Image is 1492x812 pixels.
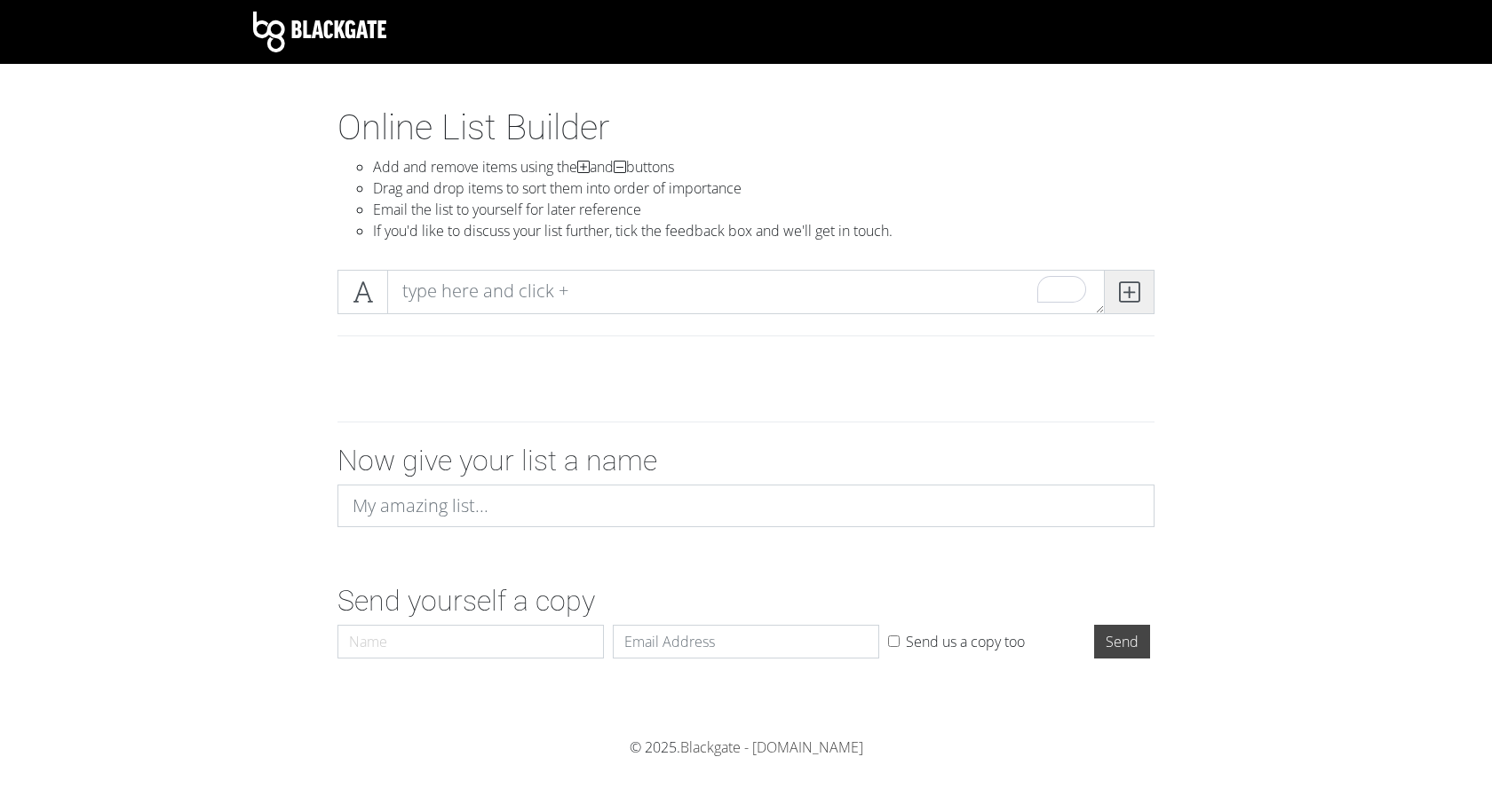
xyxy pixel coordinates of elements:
h1: Online List Builder [337,106,1155,149]
h2: Now give your list a name [337,444,1155,477]
input: Name [337,625,604,658]
label: Send us a copy too [906,631,1025,652]
a: Blackgate - [DOMAIN_NAME] [680,737,863,757]
li: Email the list to yourself for later reference [373,199,1155,220]
input: My amazing list... [337,485,1155,527]
li: Add and remove items using the and buttons [373,156,1155,177]
textarea: To enrich screen reader interactions, please activate Accessibility in Grammarly extension settings [387,270,1105,314]
h2: Send yourself a copy [337,584,1155,618]
input: Email Address [613,625,879,658]
img: Blackgate [253,12,386,52]
li: If you'd like to discuss your list further, tick the feedback box and we'll get in touch. [373,220,1155,241]
input: Send [1094,625,1150,658]
div: © 2025. [253,737,1239,758]
li: Drag and drop items to sort them into order of importance [373,177,1155,199]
